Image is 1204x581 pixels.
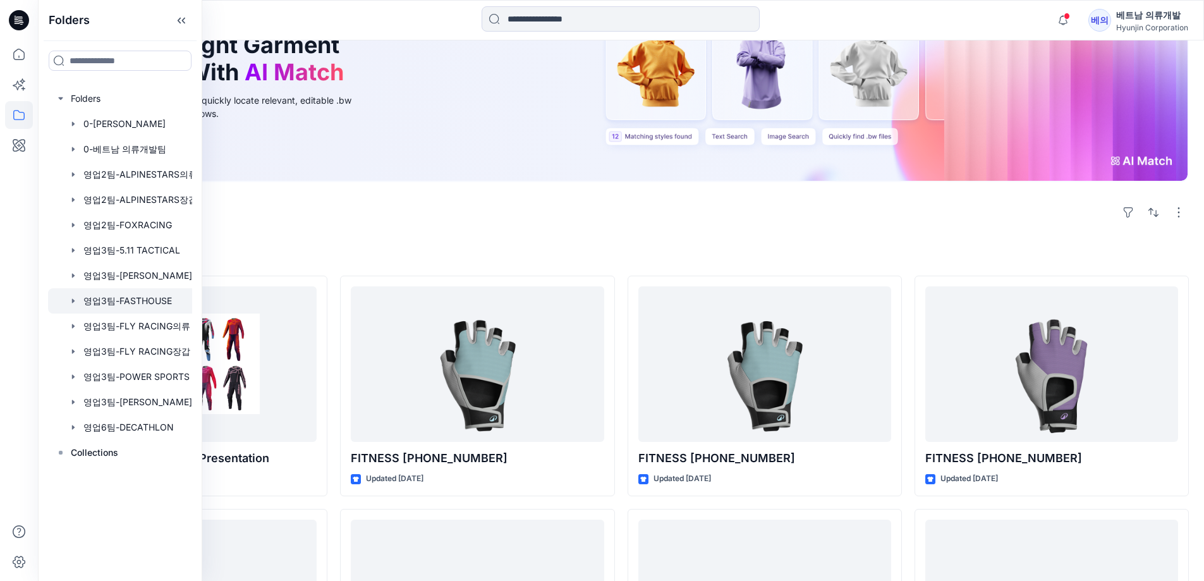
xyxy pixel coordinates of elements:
div: Hyunjin Corporation [1116,23,1188,32]
p: FITNESS [PHONE_NUMBER] [638,450,891,467]
p: FITNESS [PHONE_NUMBER] [925,450,1178,467]
h1: Find the Right Garment Instantly With [85,32,350,86]
p: Updated [DATE] [366,472,423,486]
a: FITNESS 900-008-1 [925,286,1178,443]
h4: Styles [53,248,1189,263]
div: 베의 [1088,9,1111,32]
p: Updated [DATE] [940,472,998,486]
a: FITNESS 900-008-2 [638,286,891,443]
div: 베트남 의류개발 [1116,8,1188,23]
p: Updated [DATE] [654,472,711,486]
div: Use text or image search to quickly locate relevant, editable .bw files for faster design workflows. [85,94,369,120]
p: Collections [71,445,118,460]
p: FITNESS [PHONE_NUMBER] [351,450,604,467]
a: FITNESS 900-008-3 [351,286,604,443]
span: AI Match [245,58,344,86]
